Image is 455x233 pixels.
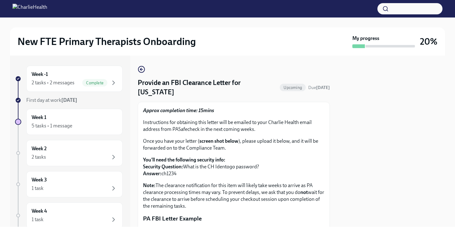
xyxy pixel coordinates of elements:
[143,156,325,177] p: What is the CH Identogo password? ch1234
[143,215,325,223] p: PA FBI Letter Example
[143,182,156,188] strong: Note:
[32,216,43,223] div: 1 task
[280,85,306,90] span: Upcoming
[143,119,325,133] p: Instructions for obtaining this letter will be emailed to your Charlie Health email address from ...
[420,36,437,47] h3: 20%
[352,35,379,42] strong: My progress
[300,189,308,195] strong: not
[32,208,47,215] h6: Week 4
[15,140,123,166] a: Week 22 tasks
[308,85,330,90] span: Due
[15,202,123,229] a: Week 41 task
[199,138,238,144] strong: screen shot below
[15,171,123,197] a: Week 31 task
[32,185,43,192] div: 1 task
[143,182,325,210] p: The clearance notification for this item will likely take weeks to arrive as PA clearance process...
[308,85,330,91] span: October 16th, 2025 10:00
[32,122,72,129] div: 5 tasks • 1 message
[32,145,47,152] h6: Week 2
[143,138,325,151] p: Once you have your letter ( ), please upload it below, and it will be forwarded on to the Complia...
[143,107,214,113] strong: Approx completion time: 15mins
[143,171,161,176] strong: Answer:
[15,109,123,135] a: Week 15 tasks • 1 message
[13,4,47,14] img: CharlieHealth
[61,97,77,103] strong: [DATE]
[138,78,277,97] h4: Provide an FBI Clearance Letter for [US_STATE]
[32,114,46,121] h6: Week 1
[15,97,123,104] a: First day at work[DATE]
[316,85,330,90] strong: [DATE]
[15,66,123,92] a: Week -12 tasks • 2 messagesComplete
[26,97,77,103] span: First day at work
[82,81,107,85] span: Complete
[32,154,46,161] div: 2 tasks
[143,164,183,170] strong: Security Question:
[18,35,196,48] h2: New FTE Primary Therapists Onboarding
[143,157,225,163] strong: You'll need the following security info:
[32,71,48,78] h6: Week -1
[32,79,74,86] div: 2 tasks • 2 messages
[32,176,47,183] h6: Week 3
